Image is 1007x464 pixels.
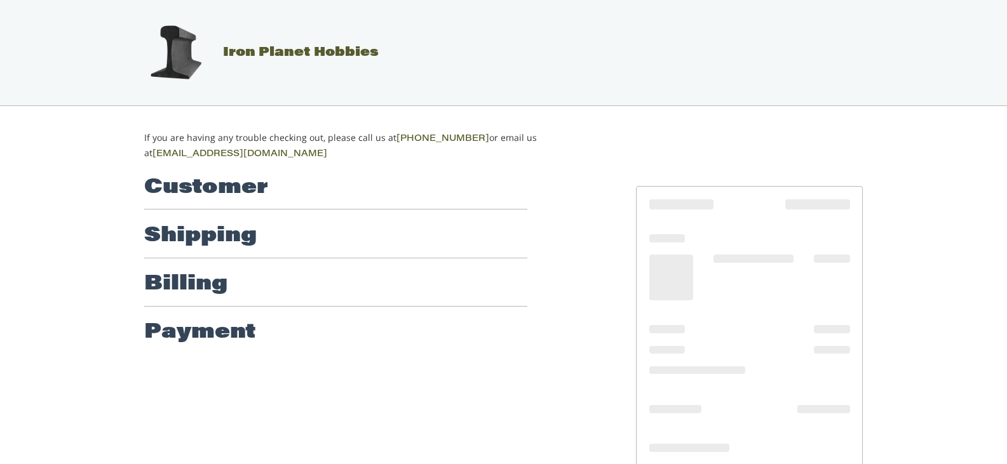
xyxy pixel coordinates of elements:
span: Iron Planet Hobbies [223,46,379,59]
a: [EMAIL_ADDRESS][DOMAIN_NAME] [152,150,327,159]
h2: Billing [144,272,227,297]
a: Iron Planet Hobbies [131,46,379,59]
a: [PHONE_NUMBER] [396,135,489,143]
h2: Shipping [144,223,257,249]
img: Iron Planet Hobbies [144,21,207,84]
h2: Customer [144,175,268,201]
h2: Payment [144,320,256,345]
p: If you are having any trouble checking out, please call us at or email us at [144,131,577,161]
